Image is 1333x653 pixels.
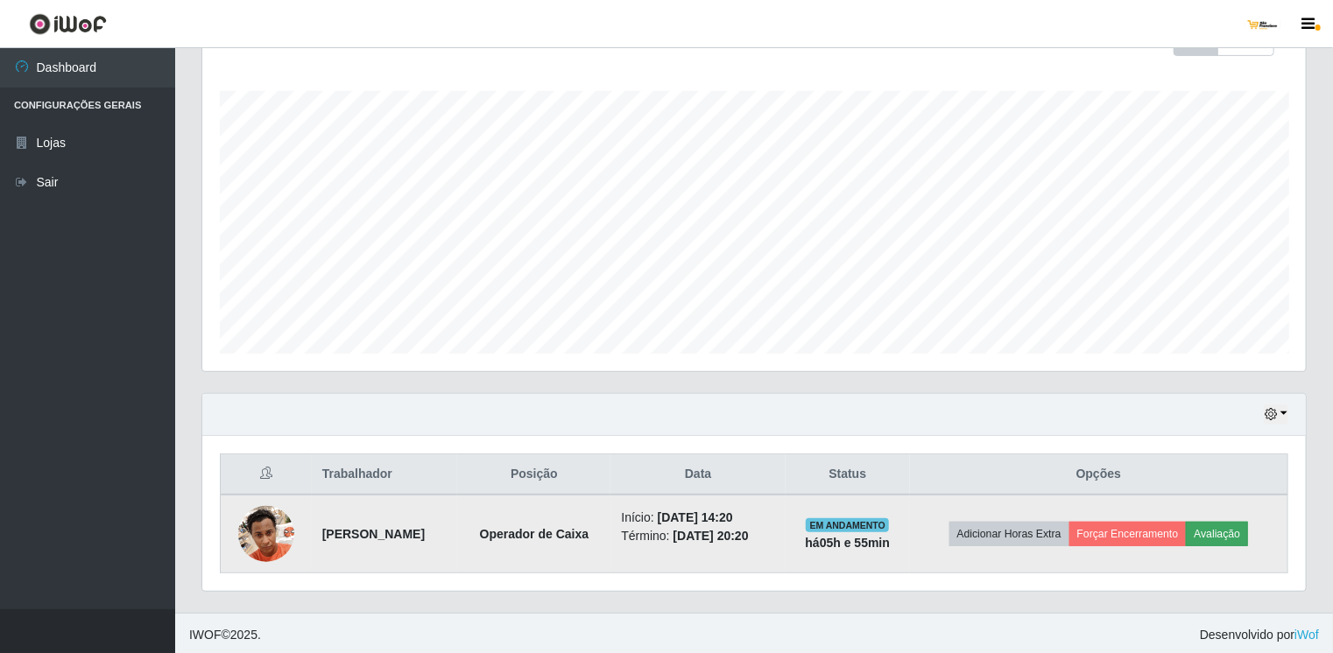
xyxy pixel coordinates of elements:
button: Adicionar Horas Extra [949,522,1069,546]
span: © 2025 . [189,626,261,644]
time: [DATE] 14:20 [658,510,733,524]
time: [DATE] 20:20 [674,529,749,543]
strong: Operador de Caixa [480,527,589,541]
button: Forçar Encerramento [1069,522,1187,546]
img: 1703261513670.jpeg [238,496,294,571]
strong: [PERSON_NAME] [322,527,425,541]
th: Data [610,454,785,495]
th: Posição [457,454,610,495]
th: Opções [910,454,1288,495]
a: iWof [1294,628,1319,642]
li: Início: [621,509,774,527]
img: CoreUI Logo [29,13,107,35]
span: IWOF [189,628,222,642]
span: EM ANDAMENTO [806,518,889,532]
button: Avaliação [1186,522,1248,546]
span: Desenvolvido por [1200,626,1319,644]
strong: há 05 h e 55 min [806,536,891,550]
th: Status [786,454,910,495]
th: Trabalhador [312,454,458,495]
li: Término: [621,527,774,545]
